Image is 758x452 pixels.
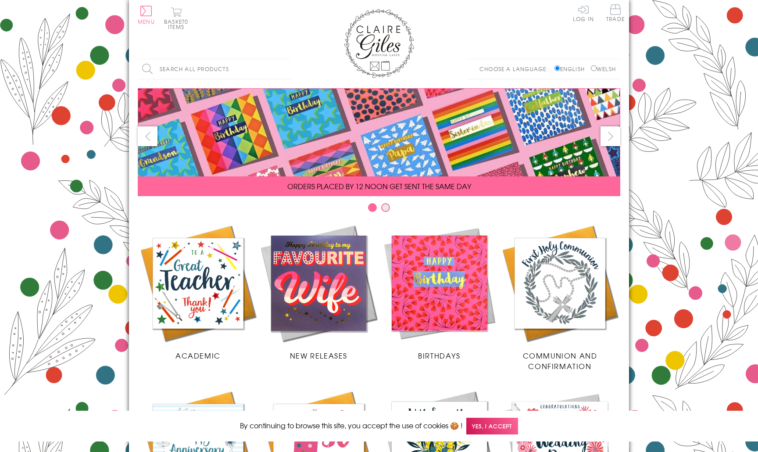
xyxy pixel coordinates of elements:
[381,203,390,212] button: Carousel Page 2
[591,65,597,71] input: Welsh
[344,9,414,78] img: Claire Giles Greetings Cards
[175,350,221,361] span: Academic
[554,65,589,73] label: English
[287,181,471,191] span: ORDERS PLACED BY 12 NOON GET SENT THE SAME DAY
[138,126,157,146] button: prev
[138,6,155,24] button: Menu
[168,18,188,31] span: 0 items
[591,65,616,73] label: Welsh
[368,203,377,212] button: Carousel Page 1 (Current Slide)
[138,59,291,79] input: Search all products
[466,418,518,435] span: Yes, I accept
[418,350,460,361] span: Birthdays
[258,223,379,361] a: New Releases
[138,203,620,216] div: Carousel Pagination
[290,350,347,361] span: New Releases
[138,223,258,361] a: Academic
[282,59,291,79] input: Search
[573,4,594,22] a: Log In
[523,350,597,371] span: Communion and Confirmation
[606,4,625,23] a: Trade
[601,126,620,146] button: next
[500,223,620,371] a: Communion and Confirmation
[379,223,500,361] a: Birthdays
[479,65,553,73] p: Choose a language:
[554,65,560,71] input: English
[138,18,155,25] span: Menu
[606,4,625,22] span: Trade
[164,7,188,29] button: Basket0 items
